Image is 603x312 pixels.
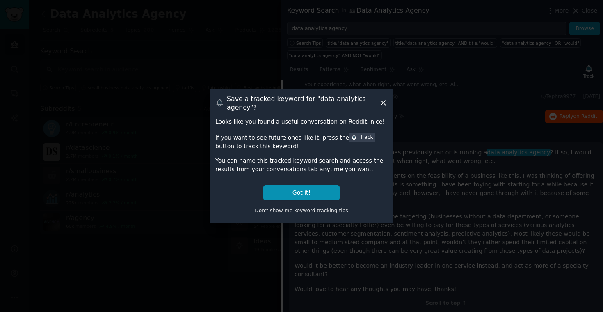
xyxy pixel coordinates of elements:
[255,208,348,213] span: Don't show me keyword tracking tips
[263,185,340,200] button: Got it!
[215,156,388,174] div: You can name this tracked keyword search and access the results from your conversations tab anyti...
[215,132,388,151] div: If you want to see future ones like it, press the button to track this keyword!
[351,134,373,141] div: Track
[227,94,379,112] h3: Save a tracked keyword for " data analytics agency "?
[215,117,388,126] div: Looks like you found a useful conversation on Reddit, nice!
